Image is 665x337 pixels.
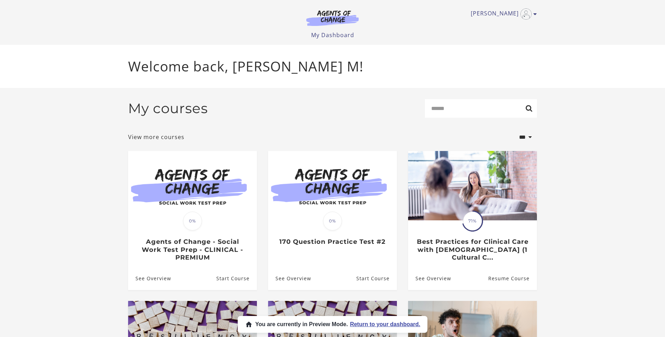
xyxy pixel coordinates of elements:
[471,8,533,20] a: Toggle menu
[128,100,208,117] h2: My courses
[128,56,537,77] p: Welcome back, [PERSON_NAME] M!
[135,238,249,262] h3: Agents of Change - Social Work Test Prep - CLINICAL - PREMIUM
[128,267,171,290] a: Agents of Change - Social Work Test Prep - CLINICAL - PREMIUM: See Overview
[299,10,366,26] img: Agents of Change Logo
[356,267,397,290] a: 170 Question Practice Test #2: Resume Course
[350,321,420,328] span: Return to your dashboard.
[216,267,257,290] a: Agents of Change - Social Work Test Prep - CLINICAL - PREMIUM: Resume Course
[275,238,389,246] h3: 170 Question Practice Test #2
[408,267,451,290] a: Best Practices for Clinical Care with Asian Americans (1 Cultural C...: See Overview
[488,267,537,290] a: Best Practices for Clinical Care with Asian Americans (1 Cultural C...: Resume Course
[238,316,427,333] button: You are currently in Preview Mode.Return to your dashboard.
[311,31,354,39] a: My Dashboard
[463,212,482,231] span: 71%
[183,212,202,231] span: 0%
[415,238,529,262] h3: Best Practices for Clinical Care with [DEMOGRAPHIC_DATA] (1 Cultural C...
[323,212,342,231] span: 0%
[268,267,311,290] a: 170 Question Practice Test #2: See Overview
[128,133,184,141] a: View more courses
